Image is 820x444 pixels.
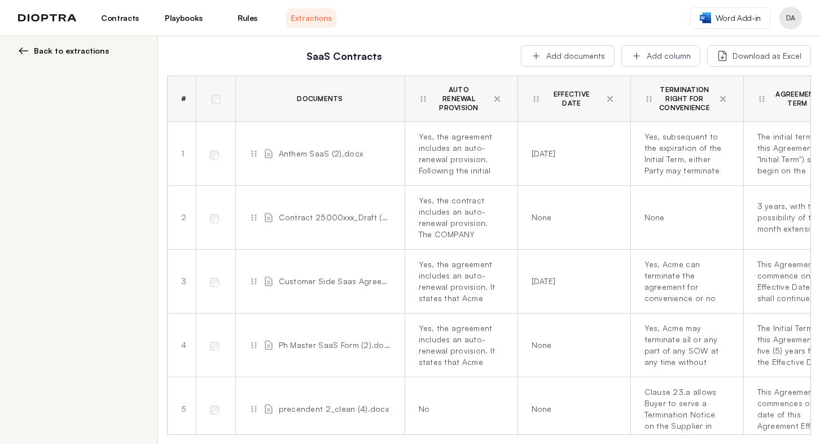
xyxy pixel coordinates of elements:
[532,148,612,159] div: [DATE]
[779,7,802,29] button: Profile menu
[419,403,499,415] div: No
[603,92,617,106] button: Delete column
[545,90,599,108] span: Effective Date
[419,195,499,240] div: Yes, the contract includes an auto-renewal provision. The COMPANY reserves the right to extend th...
[419,323,499,368] div: Yes, the agreement includes an auto-renewal provision. It states that Acme may extend the agreeme...
[644,386,725,432] div: Clause 23.a allows Buyer to serve a Termination Notice on the Supplier in respect of any Services...
[532,339,612,351] div: None
[532,403,612,415] div: None
[95,8,145,28] a: Contracts
[658,85,712,112] span: Termination Right For Convenience
[168,186,196,250] td: 2
[432,85,486,112] span: Auto Renewal Provision
[532,212,612,223] div: None
[168,122,196,186] td: 1
[644,131,725,176] div: Yes, subsequent to the expiration of the Initial Term, either Party may terminate this Agreement,...
[521,45,615,67] button: Add documents
[279,148,363,159] span: Anthem SaaS (2).docx
[707,45,811,67] button: Download as Excel
[168,377,196,441] td: 5
[34,45,109,56] span: Back to extractions
[279,276,391,287] span: Customer Side Saas Agreement.docx
[279,212,391,223] span: Contract 25000xxx_Draft (3).docx
[235,76,405,122] th: Documents
[18,45,144,56] button: Back to extractions
[174,48,514,64] h2: SaaS Contracts
[168,314,196,377] td: 4
[690,7,770,29] a: Word Add-in
[279,403,389,415] span: precendent 2_clean (4).docx
[159,8,209,28] a: Playbooks
[168,76,196,122] th: #
[716,12,761,24] span: Word Add-in
[419,131,499,176] div: Yes, the agreement includes an auto-renewal provision. Following the initial term of three years,...
[419,259,499,304] div: Yes, the agreement includes an auto-renewal provision. It states that Acme may renew the agreemen...
[286,8,336,28] a: Extractions
[644,259,725,304] div: Yes, Acme can terminate the agreement for convenience or no reason upon sixty (60) days prior wri...
[168,250,196,314] td: 3
[222,8,273,28] a: Rules
[621,45,700,67] button: Add column
[644,212,725,223] div: None
[490,92,504,106] button: Delete column
[700,12,711,23] img: word
[716,92,730,106] button: Delete column
[18,45,29,56] img: left arrow
[18,14,77,22] img: logo
[279,339,391,351] span: Ph Master SaaS Form (2).docx
[532,276,612,287] div: [DATE]
[644,323,725,368] div: Yes, Acme may terminate all or any part of any SOW at any time without cause and in its sole disc...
